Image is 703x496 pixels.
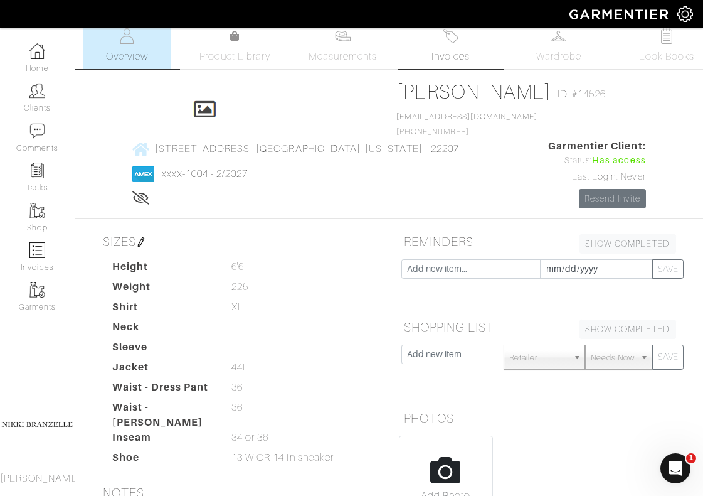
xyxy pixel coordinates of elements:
[335,28,351,44] img: measurements-466bbee1fd09ba9460f595b01e5d73f9e2bff037440d3c8f018324cb6cdf7a4a.svg
[162,168,248,180] a: xxxx-1004 - 2/2027
[29,43,45,59] img: dashboard-icon-dbcd8f5a0b271acd01030246c82b418ddd0df26cd7fceb0bd07c9910d44c42f6.png
[119,28,135,44] img: basicinfo-40fd8af6dae0f16599ec9e87c0ef1c0a1fdea2edbe929e3d69a839185d80c458.svg
[579,234,676,254] a: SHOW COMPLETED
[401,259,541,279] input: Add new item...
[443,28,458,44] img: orders-27d20c2124de7fd6de4e0e44c1d41de31381a507db9b33961299e4e07d508b8c.svg
[515,23,603,69] a: Wardrobe
[231,380,243,395] span: 36
[548,139,646,154] span: Garmentier Client:
[103,259,222,279] dt: Height
[103,400,222,430] dt: Waist - [PERSON_NAME]
[399,315,681,340] h5: SHOPPING LIST
[677,6,693,22] img: gear-icon-white-bd11855cb880d31180b6d7d6211b90ccbf57a29d726f0c71d8c61bd08dd39cc2.png
[591,345,635,370] span: Needs Now
[199,49,270,64] span: Product Library
[231,450,334,465] span: 13 W OR 14 in sneaker
[652,345,684,370] button: SAVE
[103,320,222,340] dt: Neck
[536,49,581,64] span: Wardrobe
[83,23,171,69] a: Overview
[592,154,646,168] span: Has access
[396,112,537,121] a: [EMAIL_ADDRESS][DOMAIN_NAME]
[155,143,459,154] span: [STREET_ADDRESS] [GEOGRAPHIC_DATA], [US_STATE] - 22207
[132,141,459,156] a: [STREET_ADDRESS] [GEOGRAPHIC_DATA], [US_STATE] - 22207
[548,170,646,184] div: Last Login: Never
[103,299,222,320] dt: Shirt
[231,259,244,274] span: 6'6
[103,279,222,299] dt: Weight
[658,28,674,44] img: todo-9ac3debb85659649dc8f770b8b6100bb5dab4b48dedcbae339e5042a72dfd3cc.svg
[563,3,677,25] img: garmentier-logo-header-white-b43fb05a5012e4ada735d5af1a66efaba907eab6374d6393d1fbf88cb4ef424d.png
[558,87,606,102] span: ID: #14526
[686,453,696,463] span: 1
[509,345,568,370] span: Retailer
[639,49,695,64] span: Look Books
[132,166,154,182] img: american_express-1200034d2e149cdf2cc7894a33a747db654cf6f8355cb502592f1d228b2ac700.png
[399,406,681,431] h5: PHOTOS
[399,229,681,254] h5: REMINDERS
[231,360,249,375] span: 44L
[579,320,676,339] a: SHOW COMPLETED
[136,237,146,247] img: pen-cf24a1663064a2ec1b9c1bd2387e9de7a2fa800b781884d57f21acf72779bad2.png
[231,279,248,294] span: 225
[231,400,243,415] span: 36
[548,154,646,168] div: Status:
[396,80,551,103] a: [PERSON_NAME]
[29,83,45,99] img: clients-icon-6bae9207a08558b7cb47a8932f037763ab4055f8c8b6bfacd5dc20c3e0201464.png
[103,360,222,380] dt: Jacket
[231,299,244,315] span: XL
[103,380,222,400] dt: Waist - Dress Pant
[231,430,268,445] span: 34 or 36
[106,49,148,64] span: Overview
[299,23,387,69] a: Measurements
[103,340,222,360] dt: Sleeve
[660,453,690,483] iframe: Intercom live chat
[103,430,222,450] dt: Inseam
[29,203,45,218] img: garments-icon-b7da505a4dc4fd61783c78ac3ca0ef83fa9d6f193b1c9dc38574b1d14d53ca28.png
[191,29,278,64] a: Product Library
[652,259,684,279] button: SAVE
[29,163,45,178] img: reminder-icon-8004d30b9f0a5d33ae49ab947aed9ed385cf756f9e5892f1edd6e32f2345188e.png
[29,123,45,139] img: comment-icon-a0a6a9ef722e966f86d9cbdc48e553b5cf19dbc54f86b18d962a5391bc8f6eb6.png
[551,28,566,44] img: wardrobe-487a4870c1b7c33e795ec22d11cfc2ed9d08956e64fb3008fe2437562e282088.svg
[579,189,646,208] a: Resend Invite
[98,229,380,254] h5: SIZES
[431,49,470,64] span: Invoices
[103,450,222,470] dt: Shoe
[396,112,537,136] span: [PHONE_NUMBER]
[29,242,45,258] img: orders-icon-0abe47150d42831381b5fb84f609e132dff9fe21cb692f30cb5eec754e2cba89.png
[29,282,45,298] img: garments-icon-b7da505a4dc4fd61783c78ac3ca0ef83fa9d6f193b1c9dc38574b1d14d53ca28.png
[407,23,495,69] a: Invoices
[401,345,505,364] input: Add new item
[309,49,377,64] span: Measurements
